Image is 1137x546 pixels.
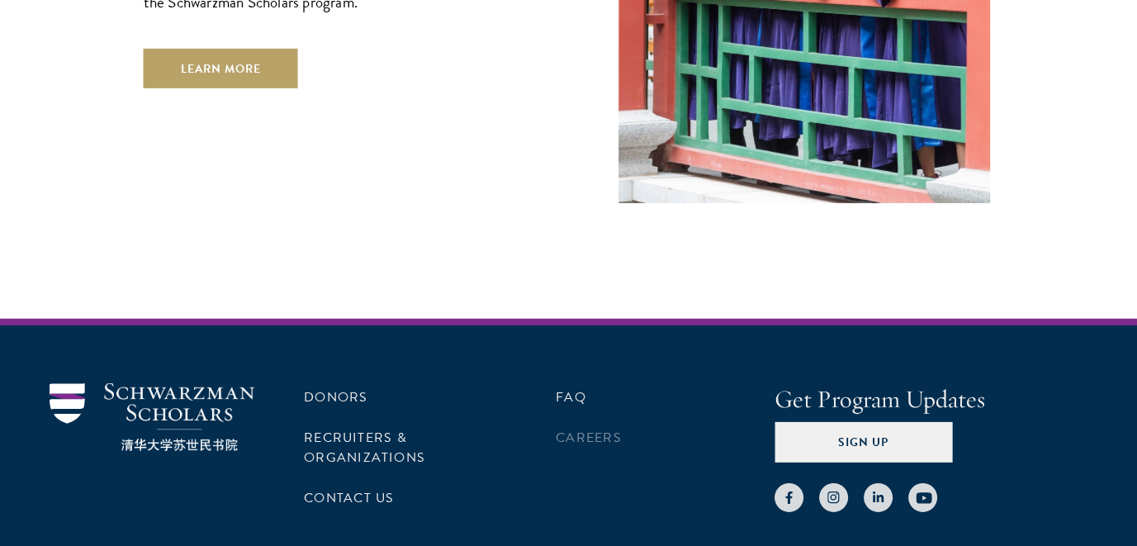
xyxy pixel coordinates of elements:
a: Careers [556,428,622,448]
a: Contact Us [304,488,394,508]
a: Learn More [144,49,298,88]
img: Schwarzman Scholars [50,383,254,452]
h4: Get Program Updates [775,383,1087,416]
a: Recruiters & Organizations [304,428,425,468]
a: Donors [304,387,367,407]
button: Sign Up [775,422,952,462]
a: FAQ [556,387,586,407]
